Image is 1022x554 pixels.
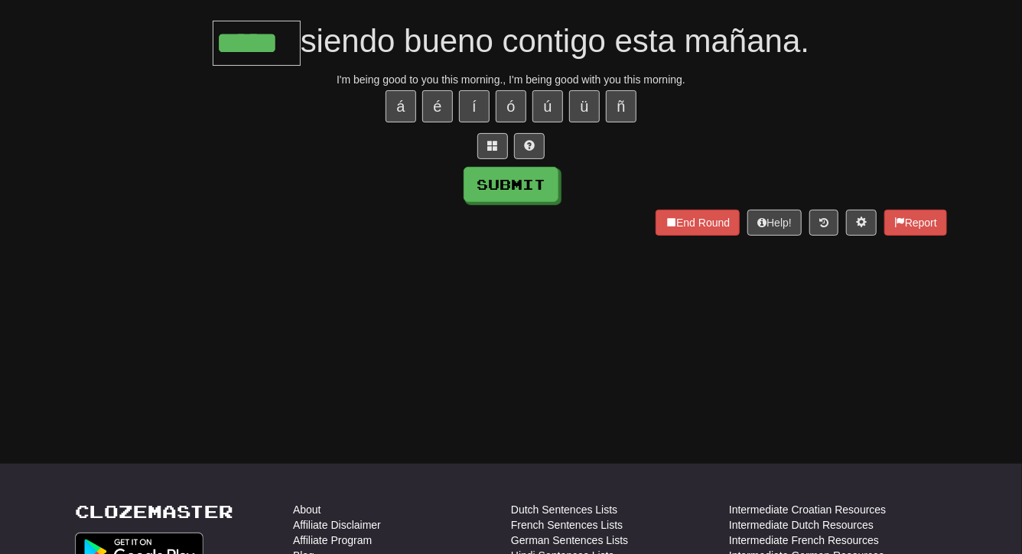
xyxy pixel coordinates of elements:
button: End Round [656,210,740,236]
button: á [386,90,416,122]
a: Affiliate Disclaimer [293,517,381,533]
a: Intermediate French Resources [729,533,879,548]
div: I'm being good to you this morning., I'm being good with you this morning. [75,72,947,87]
button: Single letter hint - you only get 1 per sentence and score half the points! alt+h [514,133,545,159]
button: í [459,90,490,122]
button: ñ [606,90,636,122]
button: Submit [464,167,558,202]
a: Dutch Sentences Lists [511,502,617,517]
button: ó [496,90,526,122]
a: Intermediate Croatian Resources [729,502,886,517]
button: Round history (alt+y) [809,210,838,236]
a: About [293,502,321,517]
a: Clozemaster [75,502,233,521]
a: German Sentences Lists [511,533,628,548]
button: Report [884,210,947,236]
button: Help! [747,210,802,236]
a: French Sentences Lists [511,517,623,533]
span: siendo bueno contigo esta mañana. [301,23,810,59]
button: é [422,90,453,122]
button: ú [532,90,563,122]
a: Affiliate Program [293,533,372,548]
a: Intermediate Dutch Resources [729,517,874,533]
button: ü [569,90,600,122]
button: Switch sentence to multiple choice alt+p [477,133,508,159]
